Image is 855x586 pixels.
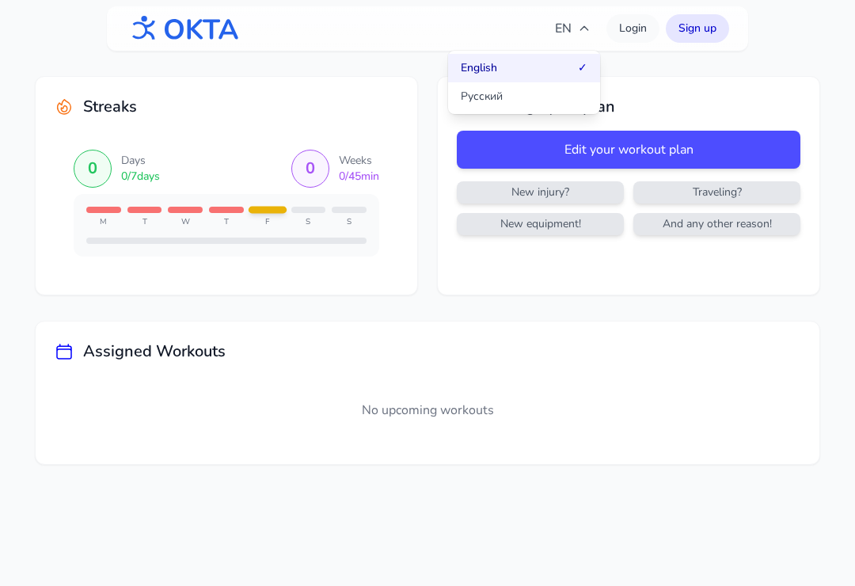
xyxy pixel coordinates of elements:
span: ✓ [578,60,587,76]
button: Русский [448,82,600,111]
button: English [448,54,600,82]
span: EN [555,19,591,38]
button: EN [545,13,600,44]
div: EN [448,51,600,114]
